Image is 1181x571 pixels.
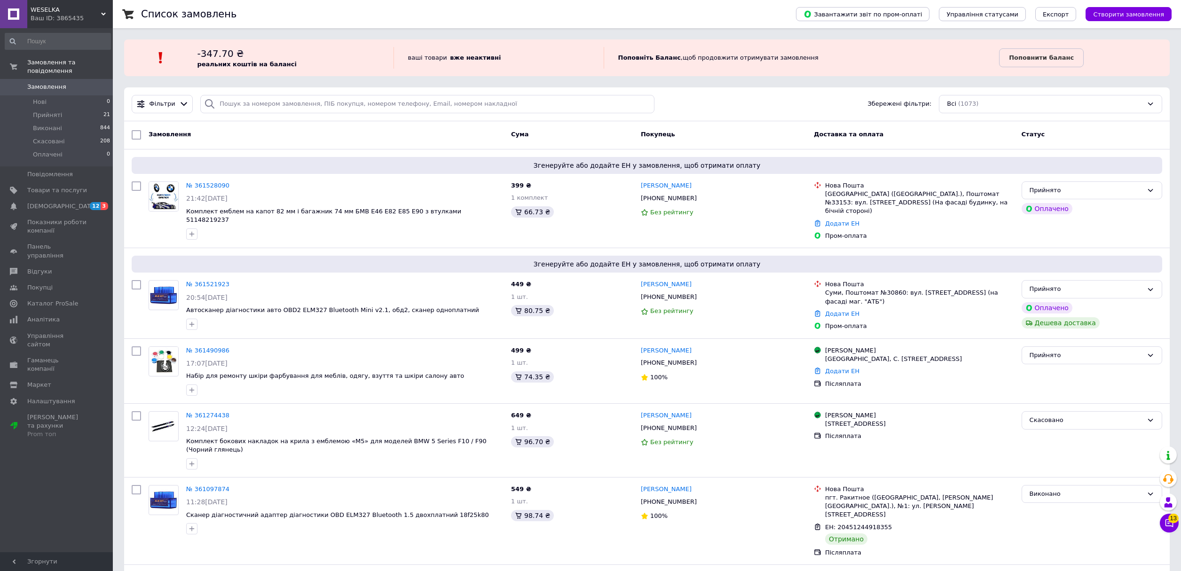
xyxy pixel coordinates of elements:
span: Згенеруйте або додайте ЕН у замовлення, щоб отримати оплату [135,161,1158,170]
span: 499 ₴ [511,347,531,354]
span: 12 [90,202,101,210]
span: Виконані [33,124,62,133]
div: [PHONE_NUMBER] [639,496,699,508]
span: 549 ₴ [511,485,531,493]
span: WESELKA [31,6,101,14]
div: [PERSON_NAME] [825,346,1014,355]
div: Скасовано [1030,415,1143,425]
span: Експорт [1043,11,1069,18]
span: Товари та послуги [27,186,87,195]
span: Маркет [27,381,51,389]
div: Нова Пошта [825,181,1014,190]
a: № 361490986 [186,347,229,354]
span: Без рейтингу [650,209,693,216]
div: Отримано [825,533,867,545]
span: Доставка та оплата [814,131,883,138]
b: вже неактивні [450,54,501,61]
div: 66.73 ₴ [511,206,554,218]
span: (1073) [958,100,978,107]
span: Оплачені [33,150,63,159]
span: Нові [33,98,47,106]
div: 74.35 ₴ [511,371,554,383]
button: Експорт [1035,7,1077,21]
span: 208 [100,137,110,146]
span: 1 шт. [511,359,528,366]
div: [PHONE_NUMBER] [639,291,699,303]
div: Післяплата [825,548,1014,557]
span: [PERSON_NAME] та рахунки [27,413,87,439]
a: Додати ЕН [825,310,859,317]
a: [PERSON_NAME] [641,485,692,494]
span: Повідомлення [27,170,73,179]
a: Додати ЕН [825,368,859,375]
div: Післяплата [825,380,1014,388]
a: Створити замовлення [1076,10,1172,17]
div: Ваш ID: 3865435 [31,14,113,23]
span: Створити замовлення [1093,11,1164,18]
span: 399 ₴ [511,182,531,189]
span: Відгуки [27,267,52,276]
span: Аналітика [27,315,60,324]
a: Комплект емблем на капот 82 мм і багажник 74 мм БМВ Е46 Е82 Е85 Е90 з втулками 51148219237 [186,208,461,224]
a: Поповнити баланс [999,48,1084,67]
img: Фото товару [149,489,178,512]
a: [PERSON_NAME] [641,181,692,190]
span: 0 [107,150,110,159]
span: Панель управління [27,242,87,259]
span: 100% [650,374,668,381]
button: Створити замовлення [1086,7,1172,21]
span: 3 [101,202,108,210]
img: :exclamation: [154,51,168,65]
div: Prom топ [27,430,87,438]
span: [DEMOGRAPHIC_DATA] [27,202,97,211]
div: Оплачено [1022,302,1072,313]
div: [GEOGRAPHIC_DATA], С. [STREET_ADDRESS] [825,355,1014,363]
div: Виконано [1030,489,1143,499]
span: Замовлення [149,131,191,138]
span: 1 шт. [511,498,528,505]
span: 12:24[DATE] [186,425,228,432]
a: Набір для ремонту шкіри фарбування для меблів, одягу, взуття та шкіри салону авто [186,372,464,379]
b: Поповнити баланс [1009,54,1074,61]
span: ЕН: 20451244918355 [825,524,892,531]
button: Завантажити звіт по пром-оплаті [796,7,929,21]
span: 1 шт. [511,293,528,300]
button: Управління статусами [939,7,1026,21]
div: [PHONE_NUMBER] [639,192,699,204]
span: 1 шт. [511,424,528,431]
div: Пром-оплата [825,322,1014,330]
span: Показники роботи компанії [27,218,87,235]
a: Додати ЕН [825,220,859,227]
div: ваші товари [394,47,604,69]
a: Сканер діагностичний адаптер діагностики OBD ELM327 Bluetooth 1.5 двохплатний 18f25k80 [186,511,489,518]
div: 96.70 ₴ [511,436,554,447]
span: Статус [1022,131,1045,138]
div: [PHONE_NUMBER] [639,357,699,369]
span: 0 [107,98,110,106]
img: Фото товару [149,284,178,306]
a: Фото товару [149,411,179,441]
span: Каталог ProSale [27,299,78,308]
span: -347.70 ₴ [197,48,244,59]
span: 11:28[DATE] [186,498,228,506]
span: Замовлення та повідомлення [27,58,113,75]
span: 21:42[DATE] [186,195,228,202]
a: № 361097874 [186,485,229,493]
span: Без рейтингу [650,307,693,314]
input: Пошук за номером замовлення, ПІБ покупця, номером телефону, Email, номером накладної [200,95,654,113]
span: Гаманець компанії [27,356,87,373]
input: Пошук [5,33,111,50]
div: Дешева доставка [1022,317,1100,329]
span: 1 комплект [511,194,548,201]
span: Управління сайтом [27,332,87,349]
img: Фото товару [149,347,178,375]
div: Суми, Поштомат №30860: вул. [STREET_ADDRESS] (на фасаді маг. "АТБ") [825,289,1014,305]
a: Фото товару [149,346,179,376]
div: Нова Пошта [825,280,1014,289]
a: Фото товару [149,181,179,211]
span: Згенеруйте або додайте ЕН у замовлення, щоб отримати оплату [135,259,1158,269]
span: Замовлення [27,83,66,91]
span: 844 [100,124,110,133]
